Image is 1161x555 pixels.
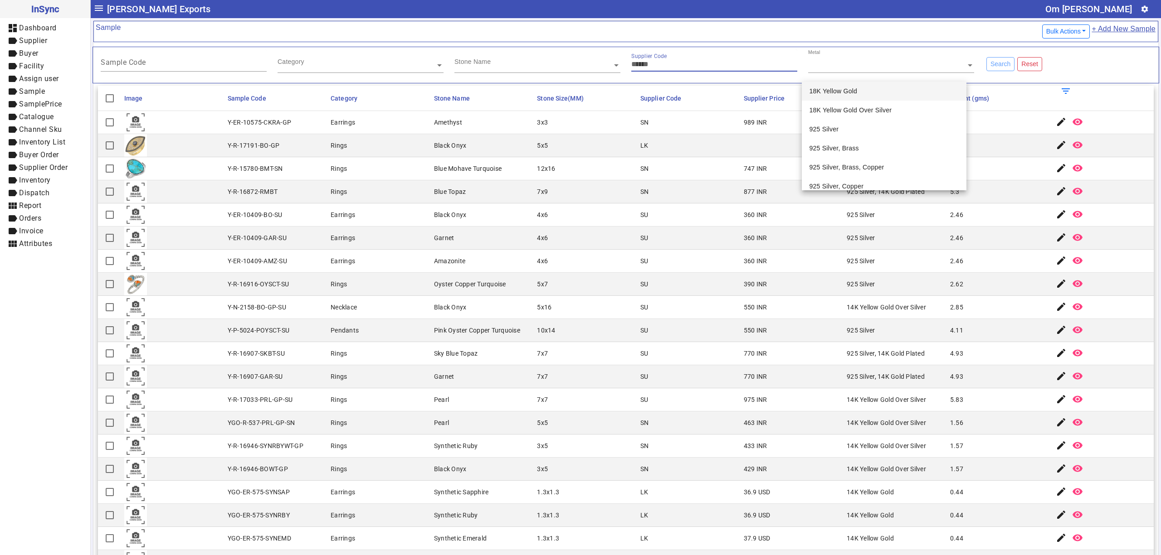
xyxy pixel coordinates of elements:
mat-icon: edit [1056,301,1067,312]
div: 7x7 [537,372,548,381]
div: Rings [331,349,347,358]
div: 5x5 [537,141,548,150]
div: Black Onyx [434,303,467,312]
mat-icon: remove_red_eye [1072,440,1083,451]
mat-icon: label [7,48,18,59]
mat-icon: edit [1056,232,1067,243]
mat-icon: view_module [7,200,18,211]
img: comingsoon.png [124,111,147,134]
mat-card-header: Sample [93,21,1158,42]
img: comingsoon.png [124,296,147,319]
div: 3x3 [537,118,548,127]
div: 5.83 [950,395,963,404]
span: Supplier Code [640,95,681,102]
div: Y-R-16872-RMBT [228,187,278,196]
div: 877 INR [744,187,767,196]
div: 925 Silver, 14K Gold Plated [847,349,925,358]
div: Pearl [434,418,449,427]
mat-label: Sample Code [101,58,146,67]
div: 0.44 [950,487,963,497]
span: Supplier Price [744,95,785,102]
div: 3x5 [537,464,548,473]
mat-icon: edit [1056,371,1067,381]
div: Black Onyx [434,464,467,473]
div: 14K Yellow Gold [847,487,894,497]
div: Earrings [331,118,355,127]
mat-icon: remove_red_eye [1072,324,1083,335]
span: Sample Code [228,95,266,102]
span: Sample [19,87,45,96]
mat-icon: label [7,226,18,236]
div: Earrings [331,511,355,520]
span: Supplier Order [19,163,68,172]
div: 925 Silver [847,233,875,242]
div: Y-R-16946-BOWT-GP [228,464,288,473]
div: 2.85 [950,303,963,312]
div: Pink Oyster Copper Turquoise [434,326,520,335]
span: Inventory [19,176,51,184]
div: 4x6 [537,256,548,265]
div: Y-P-5024-POYSCT-SU [228,326,290,335]
mat-icon: label [7,175,18,186]
div: Black Onyx [434,210,467,219]
div: 4.93 [950,372,963,381]
mat-icon: edit [1056,116,1067,127]
div: SN [640,164,649,173]
mat-icon: view_module [7,238,18,249]
div: 1.56 [950,418,963,427]
div: Y-ER-10575-CKRA-GP [228,118,292,127]
span: Supplier [19,36,47,45]
img: 7ccd10c1-c0dc-4cdb-a706-5ddf2d51dfd0 [124,157,147,180]
span: 18K Yellow Gold [809,87,857,95]
div: Rings [331,141,347,150]
div: Y-N-2158-BO-GP-SU [228,303,286,312]
div: 5x5 [537,418,548,427]
mat-icon: remove_red_eye [1072,278,1083,289]
img: comingsoon.png [124,203,147,226]
div: Y-R-16916-OYSCT-SU [228,280,289,289]
img: comingsoon.png [124,411,147,434]
mat-icon: label [7,35,18,46]
span: Attributes [19,239,52,248]
mat-icon: remove_red_eye [1072,186,1083,197]
span: 18K Yellow Gold Over Silver [809,106,892,114]
div: Rings [331,280,347,289]
span: Facility [19,62,44,70]
div: Pearl [434,395,449,404]
div: Oyster Copper Turquoise [434,280,506,289]
div: 14K Yellow Gold Over Silver [847,395,926,404]
div: Rings [331,187,347,196]
div: LK [640,534,649,543]
img: comingsoon.png [124,527,147,550]
span: 925 Silver, Copper [809,183,863,190]
div: 1.3x1.3 [537,534,559,543]
span: Report [19,201,41,210]
span: Inventory List [19,138,65,146]
mat-icon: remove_red_eye [1072,209,1083,220]
img: comingsoon.png [124,250,147,272]
mat-icon: edit [1056,463,1067,474]
mat-icon: label [7,73,18,84]
div: 14K Yellow Gold Over Silver [847,441,926,450]
div: Sky Blue Topaz [434,349,478,358]
div: 12x16 [537,164,555,173]
img: comingsoon.png [124,342,147,365]
div: Synthetic Emerald [434,534,487,543]
mat-icon: remove_red_eye [1072,394,1083,405]
img: comingsoon.png [124,388,147,411]
div: SN [640,464,649,473]
mat-icon: remove_red_eye [1072,532,1083,543]
div: Blue Topaz [434,187,466,196]
div: Y-ER-10409-BO-SU [228,210,283,219]
span: Dashboard [19,24,57,32]
mat-icon: settings [1141,5,1149,13]
div: 7x9 [537,187,548,196]
span: Stone Size(MM) [537,95,583,102]
span: Channel Sku [19,125,62,134]
mat-icon: label [7,213,18,224]
div: 14K Yellow Gold [847,511,894,520]
div: 5x16 [537,303,551,312]
div: 0.44 [950,534,963,543]
mat-icon: label [7,111,18,122]
div: SU [640,303,649,312]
